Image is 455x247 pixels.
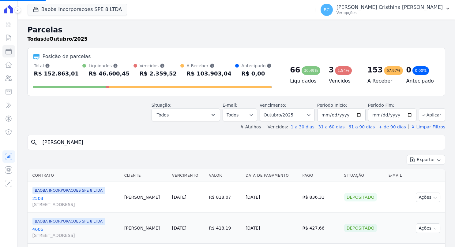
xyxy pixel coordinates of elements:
span: BAOBA INCORPORACOES SPE 8 LTDA [32,218,105,225]
a: + de 90 dias [379,124,406,129]
strong: Todas [28,36,43,42]
strong: Outubro/2025 [49,36,88,42]
div: Liquidados [88,63,130,69]
i: search [30,139,38,146]
div: 153 [367,65,383,75]
td: R$ 836,31 [300,182,342,213]
th: Vencimento [170,169,207,182]
h4: A Receber [367,77,396,85]
button: Exportar [407,155,445,164]
div: Depositado [344,224,377,232]
div: Antecipado [241,63,272,69]
th: Valor [206,169,243,182]
h4: Vencidos [329,77,358,85]
div: 67,97% [384,66,403,75]
div: Vencidos [140,63,177,69]
div: 30,49% [302,66,321,75]
label: ↯ Atalhos [240,124,261,129]
div: Total [34,63,79,69]
input: Buscar por nome do lote ou do cliente [39,136,442,149]
span: BAOBA INCORPORACOES SPE 8 LTDA [32,187,105,194]
label: Vencimento: [260,103,286,108]
label: Vencidos: [265,124,288,129]
a: 31 a 60 dias [318,124,344,129]
label: E-mail: [223,103,238,108]
p: de [28,35,88,43]
div: 3 [329,65,334,75]
button: Todos [152,109,220,121]
p: [PERSON_NAME] Cristhina [PERSON_NAME] [337,4,443,10]
div: 66 [290,65,300,75]
button: BC [PERSON_NAME] Cristhina [PERSON_NAME] Ver opções [316,1,455,18]
h2: Parcelas [28,24,445,35]
label: Período Inicío: [317,103,347,108]
div: R$ 152.863,01 [34,69,79,79]
div: 0,00% [412,66,429,75]
div: 1,54% [335,66,352,75]
a: 61 a 90 dias [348,124,375,129]
th: Data de Pagamento [243,169,300,182]
th: Pago [300,169,342,182]
td: R$ 427,66 [300,213,342,244]
th: Situação [342,169,386,182]
label: Situação: [152,103,171,108]
th: E-mail [386,169,408,182]
a: 2503[STREET_ADDRESS] [32,195,119,208]
a: 1 a 30 dias [291,124,314,129]
th: Contrato [28,169,122,182]
h4: Antecipado [406,77,435,85]
button: Baoba Incorporacoes SPE 8 LTDA [28,4,127,15]
td: [PERSON_NAME] [122,182,170,213]
button: Ações [416,193,440,202]
td: [PERSON_NAME] [122,213,170,244]
div: 0 [406,65,412,75]
button: Aplicar [419,108,445,121]
div: Depositado [344,193,377,201]
a: [DATE] [172,226,186,230]
div: R$ 2.359,52 [140,69,177,79]
td: R$ 418,19 [206,213,243,244]
div: Posição de parcelas [43,53,91,60]
a: 4606[STREET_ADDRESS] [32,226,119,238]
h4: Liquidados [290,77,319,85]
span: [STREET_ADDRESS] [32,232,119,238]
label: Período Fim: [368,102,416,109]
div: R$ 46.600,45 [88,69,130,79]
a: [DATE] [172,195,186,200]
span: [STREET_ADDRESS] [32,201,119,208]
span: Todos [157,111,169,119]
div: R$ 0,00 [241,69,272,79]
a: ✗ Limpar Filtros [408,124,445,129]
div: A Receber [186,63,231,69]
td: [DATE] [243,182,300,213]
p: Ver opções [337,10,443,15]
td: [DATE] [243,213,300,244]
button: Ações [416,223,440,233]
th: Cliente [122,169,170,182]
td: R$ 818,07 [206,182,243,213]
div: R$ 103.903,04 [186,69,231,79]
span: BC [324,8,329,12]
